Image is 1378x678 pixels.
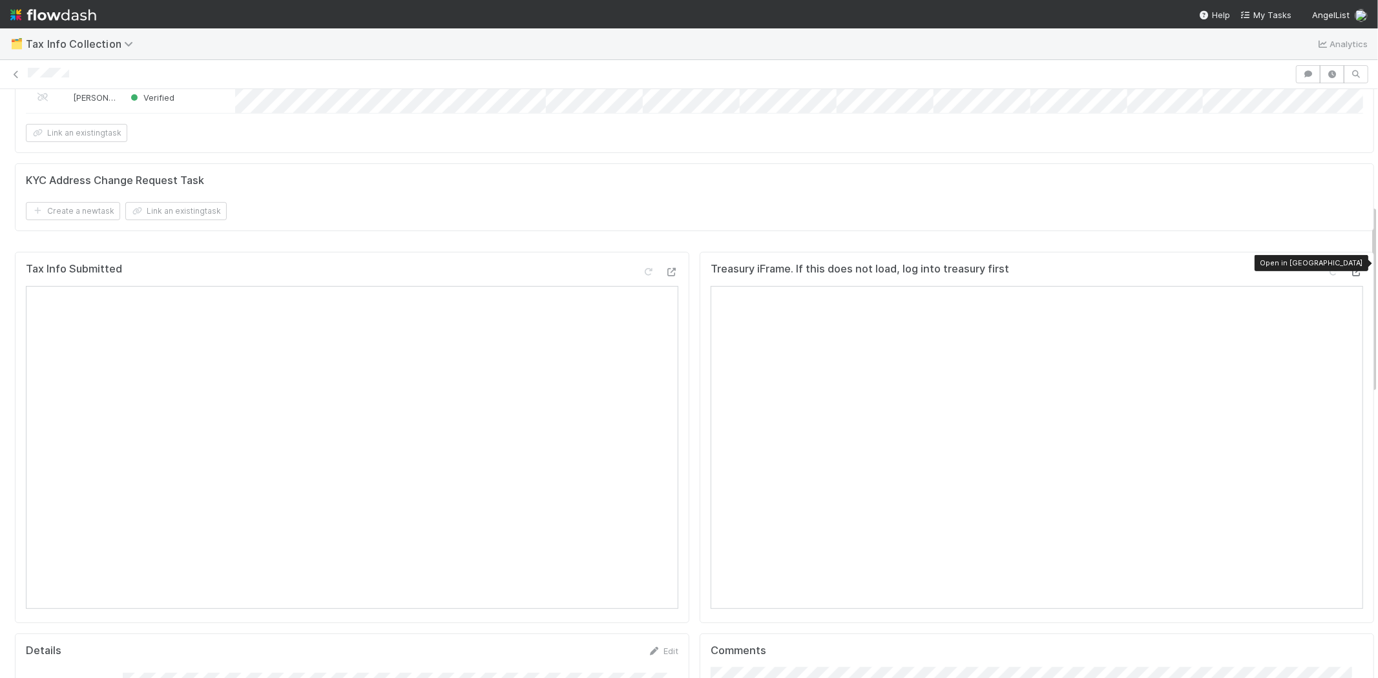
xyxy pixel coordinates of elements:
[61,92,71,103] img: avatar_7d83f73c-397d-4044-baf2-bb2da42e298f.png
[1312,10,1350,20] span: AngelList
[26,263,122,276] h5: Tax Info Submitted
[128,92,174,103] span: Verified
[648,646,678,656] a: Edit
[125,202,227,220] button: Link an existingtask
[73,92,138,103] span: [PERSON_NAME]
[10,4,96,26] img: logo-inverted-e16ddd16eac7371096b0.svg
[60,91,116,104] div: [PERSON_NAME]
[26,202,120,220] button: Create a newtask
[26,174,204,187] h5: KYC Address Change Request Task
[26,124,127,142] button: Link an existingtask
[10,38,23,49] span: 🗂️
[711,263,1009,276] h5: Treasury iFrame. If this does not load, log into treasury first
[1199,8,1230,21] div: Help
[26,644,61,657] h5: Details
[1240,10,1291,20] span: My Tasks
[1240,8,1291,21] a: My Tasks
[1317,36,1368,52] a: Analytics
[128,91,174,104] div: Verified
[1355,9,1368,22] img: avatar_1a1d5361-16dd-4910-a949-020dcd9f55a3.png
[711,644,1363,657] h5: Comments
[26,37,140,50] span: Tax Info Collection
